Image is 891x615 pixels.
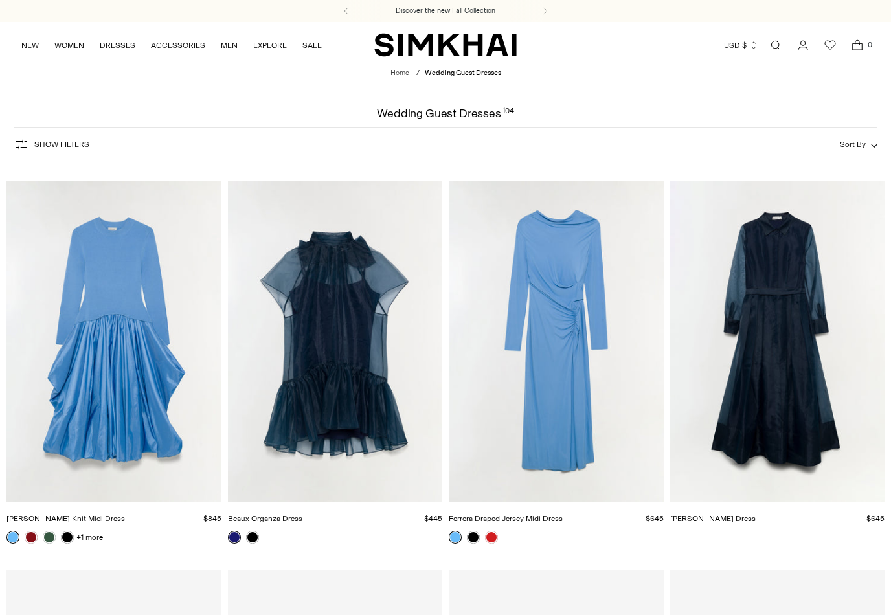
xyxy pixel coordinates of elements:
[302,31,322,60] a: SALE
[14,134,89,155] button: Show Filters
[21,31,39,60] a: NEW
[790,32,816,58] a: Go to the account page
[424,514,442,523] span: $445
[253,31,287,60] a: EXPLORE
[203,514,221,523] span: $845
[670,514,756,523] a: [PERSON_NAME] Dress
[425,69,501,77] span: Wedding Guest Dresses
[502,107,514,119] div: 104
[221,31,238,60] a: MEN
[449,181,664,502] a: Ferrera Draped Jersey Midi Dress
[840,137,877,151] button: Sort By
[864,39,875,50] span: 0
[374,32,517,58] a: SIMKHAI
[724,31,758,60] button: USD $
[228,514,302,523] a: Beaux Organza Dress
[844,32,870,58] a: Open cart modal
[763,32,789,58] a: Open search modal
[76,528,103,546] a: +1 more
[151,31,205,60] a: ACCESSORIES
[377,107,514,119] h1: Wedding Guest Dresses
[390,68,501,79] nav: breadcrumbs
[396,6,495,16] a: Discover the new Fall Collection
[866,514,885,523] span: $645
[34,140,89,149] span: Show Filters
[840,140,866,149] span: Sort By
[228,181,443,502] a: Beaux Organza Dress
[6,514,125,523] a: [PERSON_NAME] Knit Midi Dress
[54,31,84,60] a: WOMEN
[6,181,221,502] a: Kenlie Taffeta Knit Midi Dress
[817,32,843,58] a: Wishlist
[390,69,409,77] a: Home
[449,514,563,523] a: Ferrera Draped Jersey Midi Dress
[670,181,885,502] a: Montgomery Dress
[416,68,420,79] div: /
[646,514,664,523] span: $645
[100,31,135,60] a: DRESSES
